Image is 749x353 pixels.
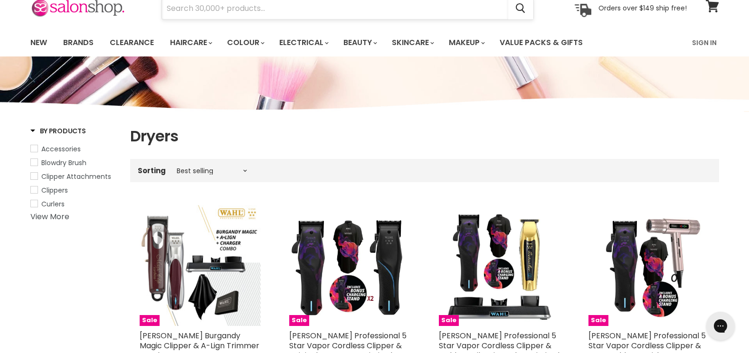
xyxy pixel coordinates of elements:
[56,33,101,53] a: Brands
[272,33,334,53] a: Electrical
[140,315,160,326] span: Sale
[702,308,740,344] iframe: Gorgias live chat messenger
[103,33,161,53] a: Clearance
[23,33,54,53] a: New
[686,33,722,53] a: Sign In
[439,315,459,326] span: Sale
[19,29,731,56] nav: Main
[336,33,383,53] a: Beauty
[442,33,491,53] a: Makeup
[220,33,270,53] a: Colour
[598,4,687,12] p: Orders over $149 ship free!
[588,315,608,326] span: Sale
[163,33,218,53] a: Haircare
[289,315,309,326] span: Sale
[385,33,440,53] a: Skincare
[23,29,638,56] ul: Main menu
[493,33,590,53] a: Value Packs & Gifts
